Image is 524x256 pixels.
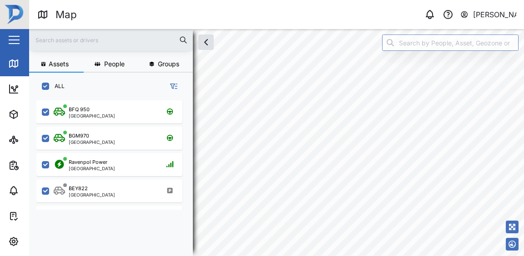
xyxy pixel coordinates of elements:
div: Map [24,59,44,69]
div: Dashboard [24,84,65,94]
input: Search assets or drivers [35,33,187,47]
div: Ravenpol Power [69,158,107,166]
button: [PERSON_NAME] [460,8,517,21]
canvas: Map [29,29,524,256]
div: Sites [24,135,45,145]
span: Assets [49,61,69,67]
div: [GEOGRAPHIC_DATA] [69,166,115,171]
label: ALL [49,83,65,90]
div: Map [55,7,77,23]
div: Assets [24,109,52,119]
div: [GEOGRAPHIC_DATA] [69,113,115,118]
div: [GEOGRAPHIC_DATA] [69,192,115,197]
div: BFQ 950 [69,106,90,113]
img: Main Logo [5,5,25,25]
div: [GEOGRAPHIC_DATA] [69,140,115,144]
div: Tasks [24,211,49,221]
span: Groups [158,61,179,67]
div: Settings [24,236,56,246]
input: Search by People, Asset, Geozone or Place [382,34,519,51]
div: grid [36,97,192,210]
div: BEY822 [69,185,88,192]
div: Alarms [24,186,52,196]
span: People [104,61,125,67]
div: Reports [24,160,55,170]
div: [PERSON_NAME] [473,9,517,20]
div: BGM970 [69,132,89,140]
